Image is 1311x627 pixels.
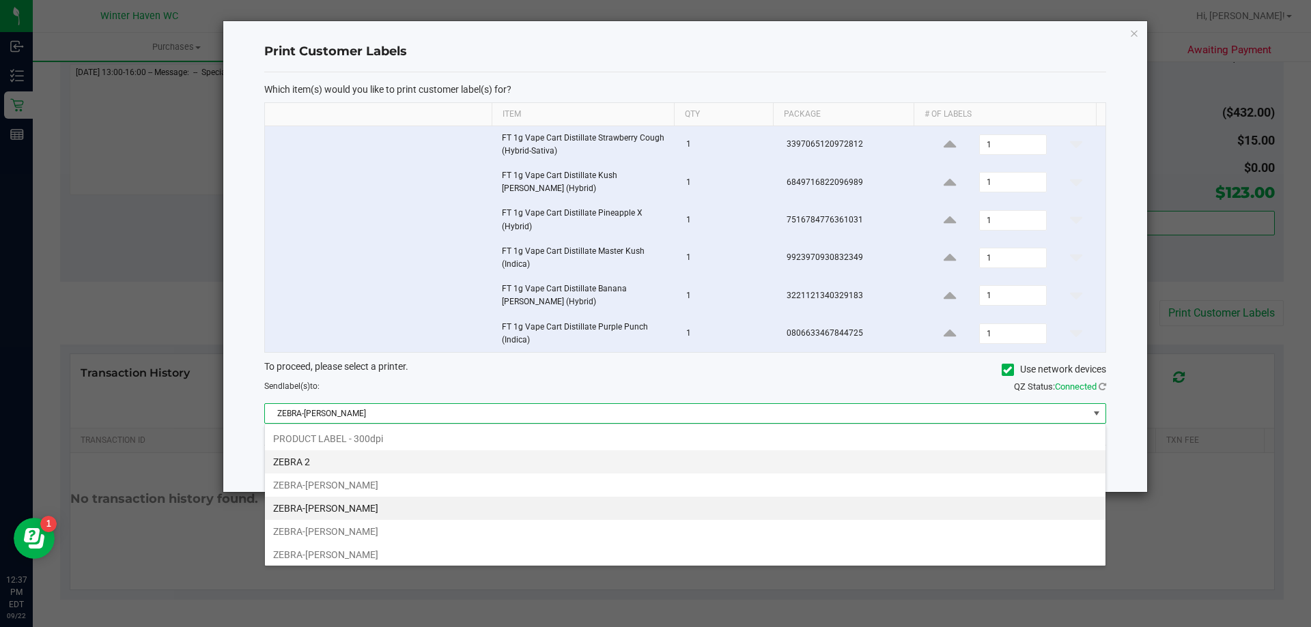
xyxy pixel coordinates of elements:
th: Package [773,103,914,126]
h4: Print Customer Labels [264,43,1106,61]
td: 1 [678,201,778,239]
span: Send to: [264,381,320,391]
th: # of labels [914,103,1096,126]
td: FT 1g Vape Cart Distillate Pineapple X (Hybrid) [494,201,678,239]
td: FT 1g Vape Cart Distillate Strawberry Cough (Hybrid-Sativa) [494,126,678,164]
li: ZEBRA-[PERSON_NAME] [265,497,1105,520]
td: 3221121340329183 [778,277,921,315]
td: 9923970930832349 [778,239,921,277]
td: 1 [678,277,778,315]
td: 1 [678,164,778,201]
td: FT 1g Vape Cart Distillate Banana [PERSON_NAME] (Hybrid) [494,277,678,315]
td: FT 1g Vape Cart Distillate Master Kush (Indica) [494,239,678,277]
td: 3397065120972812 [778,126,921,164]
span: ZEBRA-[PERSON_NAME] [265,404,1088,423]
td: 0806633467844725 [778,315,921,352]
td: 1 [678,126,778,164]
li: ZEBRA-[PERSON_NAME] [265,520,1105,543]
th: Item [492,103,674,126]
li: ZEBRA 2 [265,450,1105,473]
td: 1 [678,239,778,277]
span: label(s) [283,381,310,391]
iframe: Resource center unread badge [40,516,57,532]
p: Which item(s) would you like to print customer label(s) for? [264,83,1106,96]
td: FT 1g Vape Cart Distillate Purple Punch (Indica) [494,315,678,352]
div: To proceed, please select a printer. [254,360,1116,380]
li: ZEBRA-[PERSON_NAME] [265,543,1105,566]
span: QZ Status: [1014,381,1106,392]
iframe: Resource center [14,518,55,559]
td: 1 [678,315,778,352]
td: FT 1g Vape Cart Distillate Kush [PERSON_NAME] (Hybrid) [494,164,678,201]
td: 7516784776361031 [778,201,921,239]
span: Connected [1055,381,1097,392]
li: ZEBRA-[PERSON_NAME] [265,473,1105,497]
td: 6849716822096989 [778,164,921,201]
label: Use network devices [1002,362,1106,377]
li: PRODUCT LABEL - 300dpi [265,427,1105,450]
th: Qty [674,103,773,126]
